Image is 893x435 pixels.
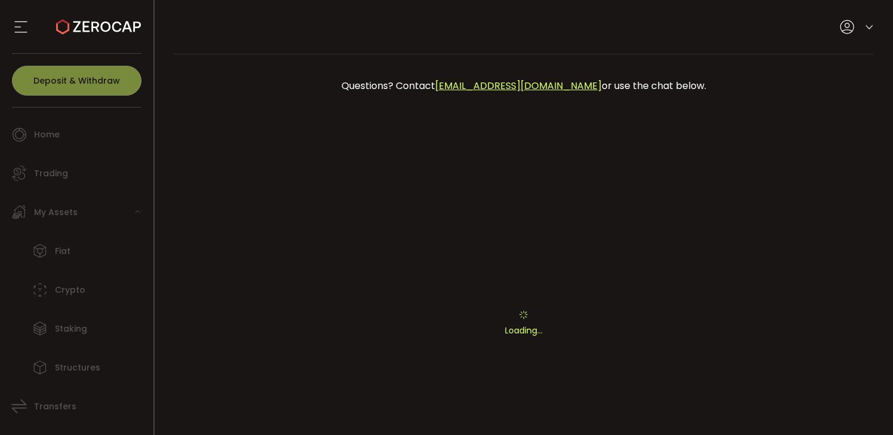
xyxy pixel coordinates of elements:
span: Transfers [34,398,76,415]
a: [EMAIL_ADDRESS][DOMAIN_NAME] [435,79,602,93]
span: Structures [55,359,100,376]
p: Loading... [174,324,874,337]
span: Staking [55,320,87,338]
span: Crypto [55,281,85,299]
button: Deposit & Withdraw [12,66,141,96]
span: Fiat [55,243,70,260]
span: My Assets [34,204,78,221]
div: Questions? Contact or use the chat below. [180,72,869,99]
span: Trading [34,165,68,182]
span: Home [34,126,60,143]
span: Deposit & Withdraw [33,76,120,85]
